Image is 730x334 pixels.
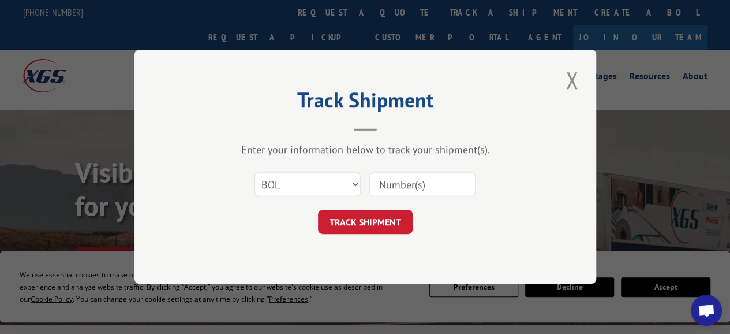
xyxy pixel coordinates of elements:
h2: Track Shipment [192,92,538,114]
a: Open chat [691,295,722,326]
div: Enter your information below to track your shipment(s). [192,143,538,157]
button: TRACK SHIPMENT [318,210,413,235]
input: Number(s) [369,173,476,197]
button: Close modal [562,64,582,96]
